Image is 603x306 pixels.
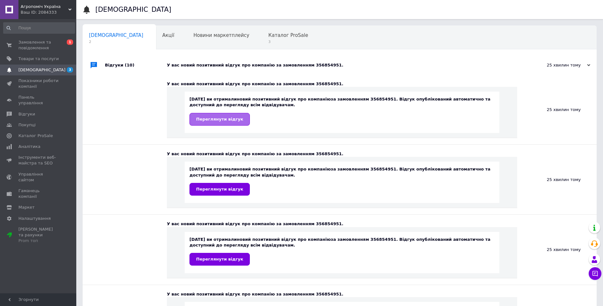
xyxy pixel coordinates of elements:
[237,237,331,242] b: новий позитивний відгук про компанію
[517,145,597,214] div: 25 хвилин тому
[517,75,597,144] div: 25 хвилин тому
[18,155,59,166] span: Інструменти веб-майстра та SEO
[237,167,331,171] b: новий позитивний відгук про компанію
[589,267,601,280] button: Чат з покупцем
[196,257,243,261] span: Переглянути відгук
[162,32,175,38] span: Акції
[189,166,495,195] div: [DATE] ви отримали за замовленням 356854951. Відгук опублікований автоматично та доступний до пер...
[18,144,40,150] span: Аналітика
[18,238,59,244] div: Prom топ
[67,39,73,45] span: 1
[18,122,36,128] span: Покупці
[67,67,73,73] span: 3
[196,187,243,191] span: Переглянути відгук
[189,253,250,266] a: Переглянути відгук
[193,32,249,38] span: Новини маркетплейсу
[89,32,143,38] span: [DEMOGRAPHIC_DATA]
[3,22,75,34] input: Пошук
[268,39,308,44] span: 3
[89,39,143,44] span: 2
[268,32,308,38] span: Каталог ProSale
[18,56,59,62] span: Товари та послуги
[527,62,590,68] div: 25 хвилин тому
[189,113,250,126] a: Переглянути відгук
[18,133,53,139] span: Каталог ProSale
[18,39,59,51] span: Замовлення та повідомлення
[167,291,517,297] div: У вас новий позитивний відгук про компанію за замовленням 356854951.
[21,4,68,10] span: Агропоміч Україна
[189,96,495,125] div: [DATE] ви отримали за замовленням 356854951. Відгук опублікований автоматично та доступний до пер...
[196,117,243,122] span: Переглянути відгук
[167,221,517,227] div: У вас новий позитивний відгук про компанію за замовленням 356854951.
[18,205,35,210] span: Маркет
[18,78,59,89] span: Показники роботи компанії
[18,94,59,106] span: Панель управління
[189,237,495,266] div: [DATE] ви отримали за замовленням 356854951. Відгук опублікований автоматично та доступний до пер...
[167,81,517,87] div: У вас новий позитивний відгук про компанію за замовленням 356854951.
[167,151,517,157] div: У вас новий позитивний відгук про компанію за замовленням 356854951.
[517,215,597,284] div: 25 хвилин тому
[18,216,51,221] span: Налаштування
[18,188,59,199] span: Гаманець компанії
[18,226,59,244] span: [PERSON_NAME] та рахунки
[105,56,167,75] div: Відгуки
[167,62,527,68] div: У вас новий позитивний відгук про компанію за замовленням 356854951.
[21,10,76,15] div: Ваш ID: 2084333
[237,97,331,101] b: новий позитивний відгук про компанію
[18,67,65,73] span: [DEMOGRAPHIC_DATA]
[125,63,134,67] span: (10)
[95,6,171,13] h1: [DEMOGRAPHIC_DATA]
[18,171,59,183] span: Управління сайтом
[18,111,35,117] span: Відгуки
[189,183,250,196] a: Переглянути відгук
